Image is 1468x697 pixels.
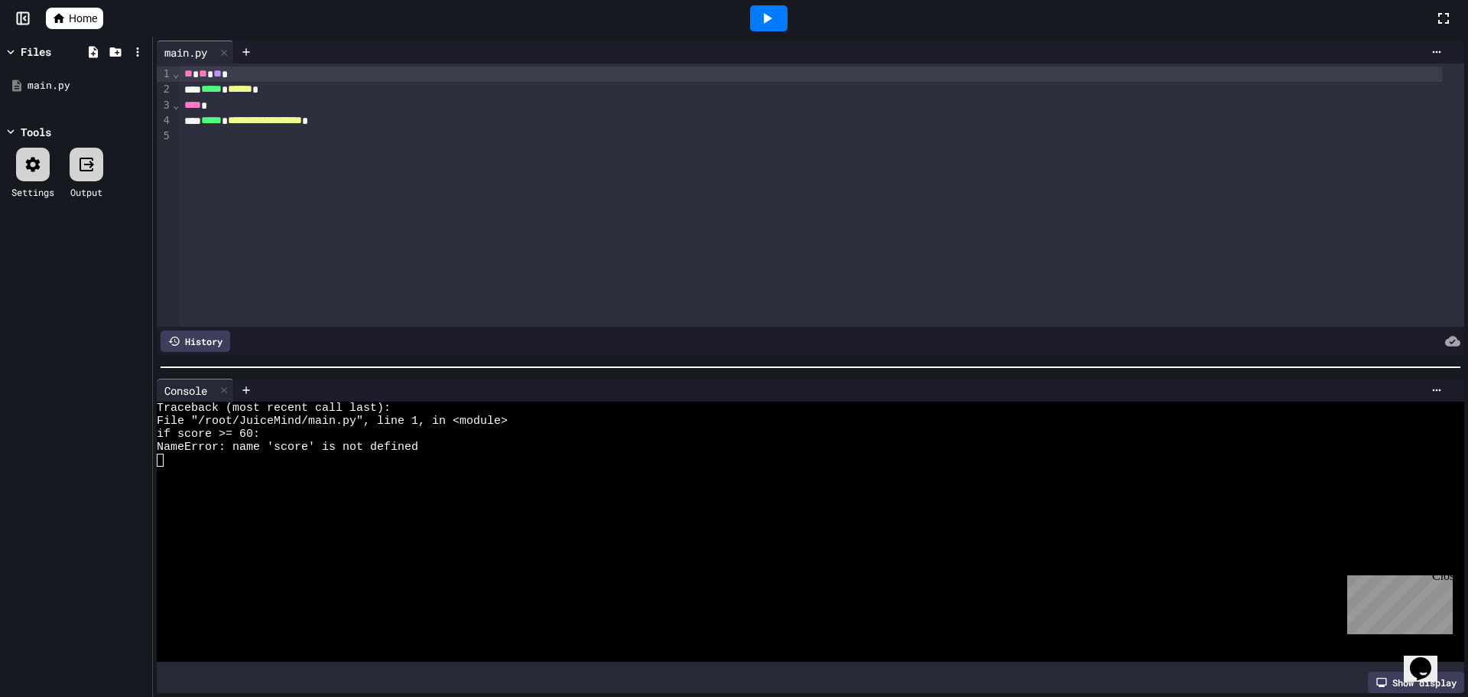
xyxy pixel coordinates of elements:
div: 5 [157,129,172,144]
div: Tools [21,124,51,140]
span: NameError: name 'score' is not defined [157,441,418,454]
div: Chat with us now!Close [6,6,106,97]
div: main.py [157,44,215,60]
span: Fold line [172,67,180,80]
div: 2 [157,82,172,97]
span: File "/root/JuiceMind/main.py", line 1, in <module> [157,415,508,428]
div: Settings [11,185,54,199]
div: Files [21,44,51,60]
div: Show display [1368,672,1464,693]
span: Fold line [172,99,180,111]
div: main.py [157,41,234,64]
div: Output [70,185,102,199]
div: 3 [157,98,172,113]
div: 4 [157,113,172,129]
div: Console [157,383,215,399]
a: Home [46,8,103,29]
span: Home [69,11,97,26]
span: if score >= 60: [157,428,260,441]
div: History [161,331,230,352]
span: Traceback (most recent call last): [157,402,391,415]
div: main.py [28,78,147,93]
iframe: chat widget [1341,569,1453,634]
div: 1 [157,67,172,82]
iframe: chat widget [1404,636,1453,682]
div: Console [157,379,234,402]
